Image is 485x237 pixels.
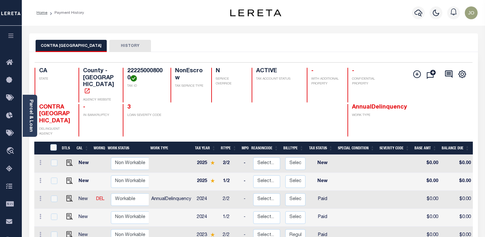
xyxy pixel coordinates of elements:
[216,77,244,86] p: SERVICE OVERRIDE
[308,155,337,173] td: New
[441,173,473,191] td: $0.00
[256,77,299,82] p: TAX ACCOUNT STATUS
[83,104,85,110] span: -
[308,191,337,209] td: Paid
[441,155,473,173] td: $0.00
[96,197,105,201] a: DEL
[74,142,91,155] th: CAL: activate to sort column ascending
[308,209,337,227] td: Paid
[149,191,194,209] td: AnnualDelinquency
[39,127,71,136] p: DELINQUENT AGENCY
[47,10,84,16] li: Payment History
[39,68,71,75] h4: CA
[194,173,220,191] td: 2025
[46,142,60,155] th: &nbsp;
[414,173,441,191] td: $0.00
[249,142,281,155] th: ReasonCode: activate to sort column ascending
[352,68,354,74] span: -
[414,209,441,227] td: $0.00
[335,142,377,155] th: Special Condition: activate to sort column ascending
[127,104,130,110] span: 3
[281,142,306,155] th: BillType: activate to sort column ascending
[414,155,441,173] td: $0.00
[6,147,16,155] i: travel_explore
[127,113,163,118] p: LOAN SEVERITY CODE
[105,142,149,155] th: Work Status
[239,142,249,155] th: MPO
[127,84,163,89] p: TAX ID
[76,191,94,209] td: New
[311,77,339,86] p: WITH ADDITIONAL PROPERTY
[210,179,215,183] img: Star.svg
[210,233,215,237] img: Star.svg
[194,191,220,209] td: 2024
[76,209,94,227] td: New
[34,142,46,155] th: &nbsp;&nbsp;&nbsp;&nbsp;&nbsp;&nbsp;&nbsp;&nbsp;&nbsp;&nbsp;
[39,104,70,124] span: CONTRA [GEOGRAPHIC_DATA]
[441,209,473,227] td: $0.00
[241,173,251,191] td: -
[220,155,241,173] td: 2/2
[241,191,251,209] td: -
[220,173,241,191] td: 1/2
[83,98,115,102] p: AGENCY WEBSITE
[352,113,384,118] p: WORK TYPE
[220,191,241,209] td: 2/2
[148,142,192,155] th: Work Type
[76,173,94,191] td: New
[175,84,203,89] p: TAX SERVICE TYPE
[465,6,478,19] img: svg+xml;base64,PHN2ZyB4bWxucz0iaHR0cDovL3d3dy53My5vcmcvMjAwMC9zdmciIHBvaW50ZXItZXZlbnRzPSJub25lIi...
[230,9,281,16] img: logo-dark.svg
[127,68,163,82] h4: 222250008000
[352,77,384,86] p: CONFIDENTIAL PROPERTY
[241,209,251,227] td: -
[59,142,74,155] th: DTLS
[216,68,244,75] h4: N
[218,142,239,155] th: RType: activate to sort column ascending
[91,142,105,155] th: WorkQ
[39,77,71,82] p: STATE
[37,11,47,15] a: Home
[194,209,220,227] td: 2024
[36,40,107,52] button: CONTRA [GEOGRAPHIC_DATA]
[109,40,151,52] button: HISTORY
[29,100,33,132] a: Parcel & Loan
[414,191,441,209] td: $0.00
[83,68,115,95] h4: County - [GEOGRAPHIC_DATA]
[76,155,94,173] td: New
[192,142,218,155] th: Tax Year: activate to sort column ascending
[306,142,335,155] th: Tax Status: activate to sort column ascending
[220,209,241,227] td: 1/2
[352,104,407,110] span: AnnualDelinquency
[308,173,337,191] td: New
[241,155,251,173] td: -
[441,191,473,209] td: $0.00
[194,155,220,173] td: 2025
[175,68,203,82] h4: NonEscrow
[83,113,115,118] p: IN BANKRUPTCY
[311,68,314,74] span: -
[439,142,472,155] th: Balance Due: activate to sort column ascending
[377,142,412,155] th: Severity Code: activate to sort column ascending
[412,142,439,155] th: Base Amt: activate to sort column ascending
[210,161,215,165] img: Star.svg
[256,68,299,75] h4: ACTIVE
